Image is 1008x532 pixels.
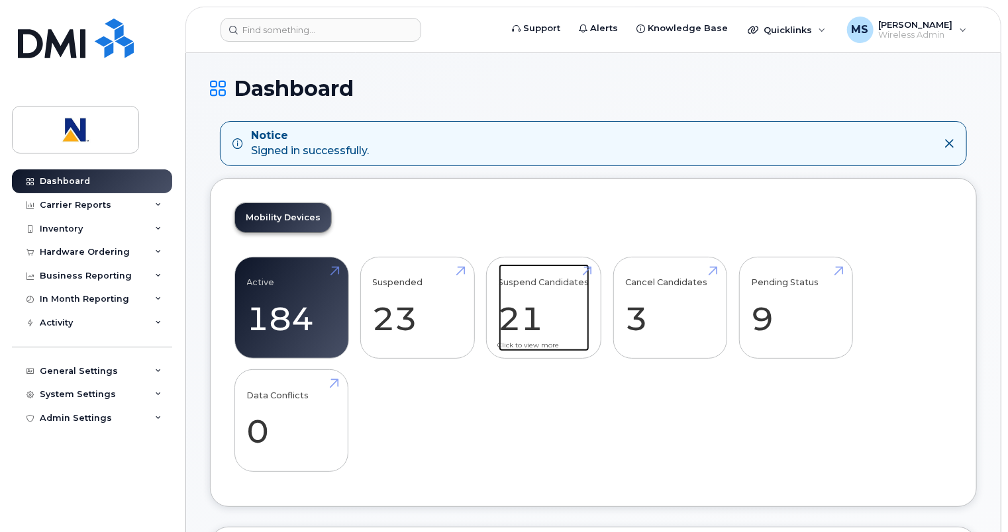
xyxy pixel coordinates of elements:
a: Active 184 [247,264,336,351]
a: Suspended 23 [373,264,462,351]
a: Pending Status 9 [751,264,840,351]
a: Suspend Candidates 21 [499,264,589,351]
a: Mobility Devices [235,203,331,232]
a: Data Conflicts 0 [247,377,336,465]
h1: Dashboard [210,77,977,100]
strong: Notice [251,128,369,144]
div: Signed in successfully. [251,128,369,159]
a: Cancel Candidates 3 [625,264,715,351]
